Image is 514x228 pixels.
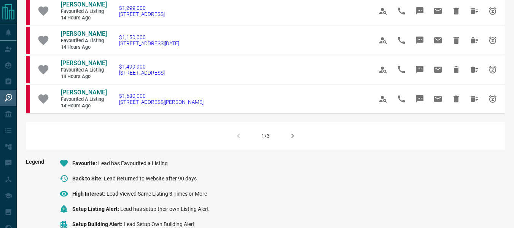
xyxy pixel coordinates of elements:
span: Snooze [484,31,502,49]
span: $1,150,000 [119,34,179,40]
span: Snooze [484,61,502,79]
span: View Profile [374,61,392,79]
span: Setup Listing Alert [72,206,120,212]
span: Snooze [484,2,502,20]
span: Hide [447,90,465,108]
span: Message [411,90,429,108]
span: Favourited a Listing [61,38,107,44]
span: 14 hours ago [61,15,107,21]
span: Lead has setup their own Listing Alert [120,206,209,212]
span: [STREET_ADDRESS] [119,70,165,76]
span: [PERSON_NAME] [61,59,107,67]
span: Email [429,31,447,49]
div: property.ca [26,56,30,83]
span: [STREET_ADDRESS][DATE] [119,40,179,46]
span: $1,499,900 [119,64,165,70]
span: Hide All from Alyssa Romano [465,61,484,79]
a: $1,499,900[STREET_ADDRESS] [119,64,165,76]
span: Message [411,61,429,79]
span: Lead has Favourited a Listing [98,160,168,166]
span: Lead Viewed Same Listing 3 Times or More [107,191,207,197]
span: View Profile [374,31,392,49]
a: [PERSON_NAME] [61,59,107,67]
span: [STREET_ADDRESS] [119,11,165,17]
span: Favourite [72,160,98,166]
span: Back to Site [72,175,104,182]
span: Message [411,31,429,49]
span: View Profile [374,2,392,20]
span: $1,680,000 [119,93,204,99]
span: Email [429,90,447,108]
div: property.ca [26,85,30,113]
span: Setup Building Alert [72,221,124,227]
span: Email [429,2,447,20]
span: View Profile [374,90,392,108]
a: [PERSON_NAME] [61,1,107,9]
span: [PERSON_NAME] [61,1,107,8]
span: Lead Setup Own Building Alert [124,221,195,227]
span: Message [411,2,429,20]
span: 14 hours ago [61,73,107,80]
span: Favourited a Listing [61,8,107,15]
span: Hide All from Alyssa Romano [465,90,484,108]
span: Hide All from Alyssa Romano [465,31,484,49]
span: Hide [447,61,465,79]
span: Favourited a Listing [61,96,107,103]
span: Email [429,61,447,79]
div: 1/3 [261,133,270,139]
a: $1,150,000[STREET_ADDRESS][DATE] [119,34,179,46]
span: 14 hours ago [61,44,107,51]
span: Lead Returned to Website after 90 days [104,175,197,182]
a: $1,680,000[STREET_ADDRESS][PERSON_NAME] [119,93,204,105]
span: 14 hours ago [61,103,107,109]
span: Snooze [484,90,502,108]
a: [PERSON_NAME] [61,30,107,38]
a: $1,299,000[STREET_ADDRESS] [119,5,165,17]
span: Hide [447,31,465,49]
span: Call [392,31,411,49]
span: [STREET_ADDRESS][PERSON_NAME] [119,99,204,105]
span: Call [392,61,411,79]
span: [PERSON_NAME] [61,89,107,96]
span: High Interest [72,191,107,197]
span: Call [392,2,411,20]
span: Hide [447,2,465,20]
span: Call [392,90,411,108]
span: [PERSON_NAME] [61,30,107,37]
div: property.ca [26,27,30,54]
span: Favourited a Listing [61,67,107,73]
span: Hide All from Alyssa Romano [465,2,484,20]
span: $1,299,000 [119,5,165,11]
a: [PERSON_NAME] [61,89,107,97]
